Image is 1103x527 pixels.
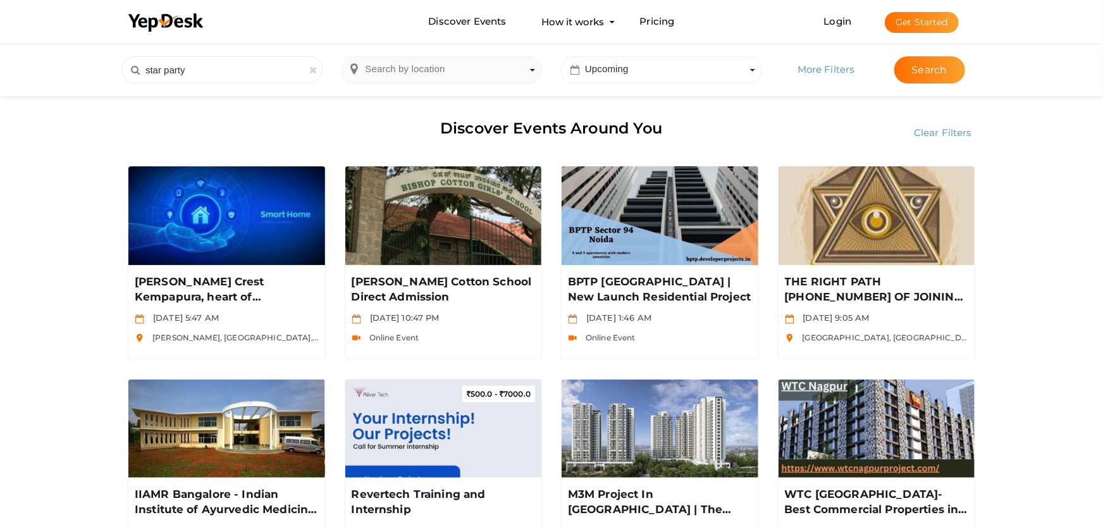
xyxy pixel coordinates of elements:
a: M3M Project In [GEOGRAPHIC_DATA] | The Built-In Luxury With Everything [568,487,752,518]
a: BPTP [GEOGRAPHIC_DATA] | New Launch Residential Project [568,275,752,305]
span: [PERSON_NAME], [GEOGRAPHIC_DATA], [GEOGRAPHIC_DATA], [GEOGRAPHIC_DATA] [146,333,493,342]
img: EHDEFKER_small.jpeg [779,166,975,265]
button: Search [894,56,965,84]
img: video-icon.svg [568,333,577,343]
img: 5MZWTCOT_small.jpeg [345,166,542,265]
button: How it works [538,10,608,34]
a: IIAMR Bangalore - Indian Institute of Ayurvedic Medicine and Research [135,487,319,518]
span: More Filters [798,63,854,75]
a: Pricing [640,10,675,34]
span: Select box activate [342,56,543,84]
img: video-icon.svg [352,333,361,343]
img: TNBQWNBB_small.jpeg [779,380,975,478]
a: Login [824,15,852,27]
img: ESY2XWYY_small.jpeg [562,380,758,478]
a: [PERSON_NAME] Cotton School Direct Admission [352,275,536,305]
a: Discover Events [428,10,506,34]
img: calendar.svg [568,314,577,324]
span: 7000.0 [467,389,531,399]
span: Online Event [579,333,636,342]
span: Upcoming [585,63,629,74]
span: Online Event [363,333,419,342]
span: [DATE] 1:46 AM [580,313,651,323]
a: Revertech Training and Internship [352,487,536,518]
span: 500.0 - [467,389,498,399]
img: calendar.svg [785,314,794,324]
button: Get Started [885,12,959,33]
a: WTC [GEOGRAPHIC_DATA]- Best Commercial Properties in [GEOGRAPHIC_DATA] [785,487,969,518]
input: Enter event name [121,56,323,84]
img: calendar.svg [352,314,361,324]
img: MNXOGAKD_small.jpeg [345,380,542,478]
span: Select box activate [561,56,762,84]
img: calendar.svg [135,314,144,324]
img: OTJGTPF0_small.jpeg [562,166,758,265]
a: THE RIGHT PATH [PHONE_NUMBER] OF JOINING ILLUMINATI IN [GEOGRAPHIC_DATA]. [785,275,969,305]
img: location.svg [135,333,144,343]
span: [GEOGRAPHIC_DATA], [GEOGRAPHIC_DATA] [796,333,980,342]
label: Discover Events Around You [440,104,663,153]
span: Clear Filters [914,127,971,139]
span: [DATE] 5:47 AM [147,313,219,323]
img: GG18UKT8_small.jpeg [128,380,325,478]
span: Search by location [366,63,445,74]
img: location.svg [785,333,794,343]
span: [DATE] 9:05 AM [797,313,870,323]
a: [PERSON_NAME] Crest Kempapura, heart of [GEOGRAPHIC_DATA] [GEOGRAPHIC_DATA] [135,275,319,305]
img: HTO9GSOC_small.jpeg [128,166,325,265]
span: [DATE] 10:47 PM [364,313,440,323]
